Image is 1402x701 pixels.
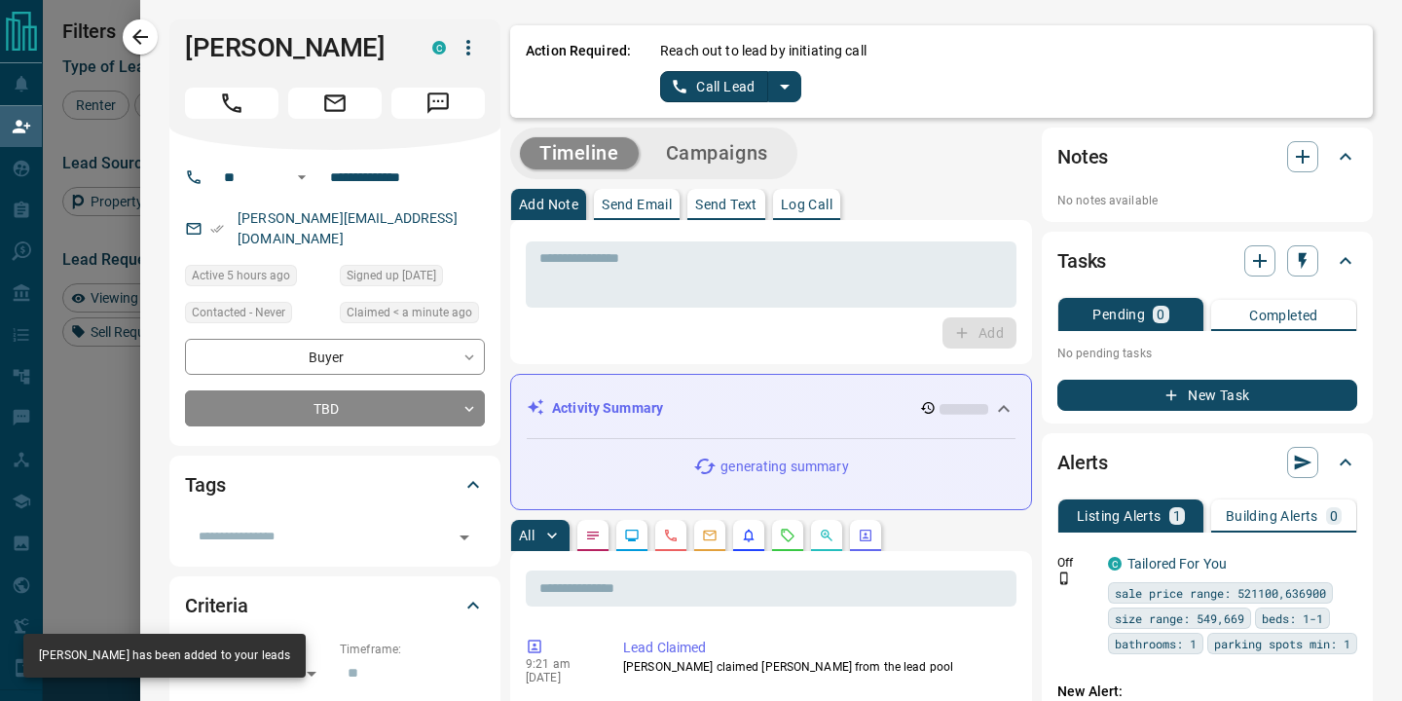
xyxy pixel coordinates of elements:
[1127,556,1227,572] a: Tailored For You
[819,528,834,543] svg: Opportunities
[185,590,248,621] h2: Criteria
[720,457,848,477] p: generating summary
[1057,554,1096,572] p: Off
[623,658,1009,676] p: [PERSON_NAME] claimed [PERSON_NAME] from the lead pool
[185,390,485,426] div: TBD
[520,137,639,169] button: Timeline
[1262,609,1323,628] span: beds: 1-1
[660,71,768,102] button: Call Lead
[519,529,535,542] p: All
[238,210,458,246] a: [PERSON_NAME][EMAIL_ADDRESS][DOMAIN_NAME]
[527,390,1015,426] div: Activity Summary
[702,528,718,543] svg: Emails
[1226,509,1318,523] p: Building Alerts
[1057,572,1071,585] svg: Push Notification Only
[526,671,594,684] p: [DATE]
[552,398,663,419] p: Activity Summary
[1057,192,1357,209] p: No notes available
[451,524,478,551] button: Open
[695,198,757,211] p: Send Text
[1157,308,1164,321] p: 0
[519,198,578,211] p: Add Note
[391,88,485,119] span: Message
[347,303,472,322] span: Claimed < a minute ago
[185,461,485,508] div: Tags
[1077,509,1162,523] p: Listing Alerts
[585,528,601,543] svg: Notes
[1115,583,1326,603] span: sale price range: 521100,636900
[185,582,485,629] div: Criteria
[780,528,795,543] svg: Requests
[1057,447,1108,478] h2: Alerts
[1173,509,1181,523] p: 1
[1330,509,1338,523] p: 0
[1057,133,1357,180] div: Notes
[1057,245,1106,277] h2: Tasks
[660,41,867,61] p: Reach out to lead by initiating call
[290,166,314,189] button: Open
[663,528,679,543] svg: Calls
[624,528,640,543] svg: Lead Browsing Activity
[1092,308,1145,321] p: Pending
[185,469,225,500] h2: Tags
[660,71,801,102] div: split button
[340,302,485,329] div: Tue Sep 16 2025
[185,32,403,63] h1: [PERSON_NAME]
[741,528,756,543] svg: Listing Alerts
[340,641,485,658] p: Timeframe:
[1057,339,1357,368] p: No pending tasks
[192,266,290,285] span: Active 5 hours ago
[347,266,436,285] span: Signed up [DATE]
[646,137,788,169] button: Campaigns
[1214,634,1350,653] span: parking spots min: 1
[1057,238,1357,284] div: Tasks
[1057,439,1357,486] div: Alerts
[526,41,631,102] p: Action Required:
[185,265,330,292] div: Tue Sep 16 2025
[1115,634,1197,653] span: bathrooms: 1
[1057,141,1108,172] h2: Notes
[623,638,1009,658] p: Lead Claimed
[858,528,873,543] svg: Agent Actions
[39,640,290,672] div: [PERSON_NAME] has been added to your leads
[192,303,285,322] span: Contacted - Never
[288,88,382,119] span: Email
[602,198,672,211] p: Send Email
[1057,380,1357,411] button: New Task
[210,222,224,236] svg: Email Verified
[526,657,594,671] p: 9:21 am
[185,88,278,119] span: Call
[1108,557,1122,571] div: condos.ca
[1249,309,1318,322] p: Completed
[185,339,485,375] div: Buyer
[340,265,485,292] div: Sun Sep 14 2025
[432,41,446,55] div: condos.ca
[1115,609,1244,628] span: size range: 549,669
[781,198,832,211] p: Log Call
